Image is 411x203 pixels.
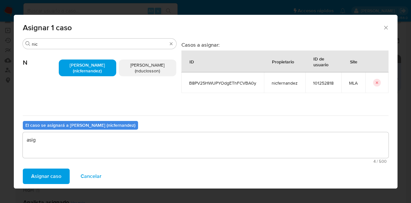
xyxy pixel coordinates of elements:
[342,54,365,69] div: Site
[169,41,174,46] button: Borrar
[373,79,381,87] button: icon-button
[14,15,398,189] div: assign-modal
[31,169,61,183] span: Asignar caso
[349,80,358,86] span: MLA
[81,169,101,183] span: Cancelar
[23,49,59,67] span: N
[313,80,334,86] span: 101252818
[272,80,298,86] span: nicfernandez
[23,24,383,32] span: Asignar 1 caso
[182,54,202,69] div: ID
[25,122,136,128] b: El caso se asignará a [PERSON_NAME] (nicfernandez)
[264,54,302,69] div: Propietario
[306,51,341,72] div: ID de usuario
[72,169,110,184] button: Cancelar
[130,62,164,74] span: [PERSON_NAME] (nduclosson)
[181,42,389,48] h3: Casos a asignar:
[25,41,31,46] button: Buscar
[70,62,105,74] span: [PERSON_NAME] (nicfernandez)
[189,80,256,86] span: B8PV25HWUPYOdgEThFCVBA0y
[59,60,116,76] div: [PERSON_NAME] (nicfernandez)
[32,41,167,47] input: Buscar analista
[23,132,389,158] textarea: asig
[23,169,70,184] button: Asignar caso
[25,159,387,163] span: Máximo 500 caracteres
[119,60,176,76] div: [PERSON_NAME] (nduclosson)
[383,24,389,30] button: Cerrar ventana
